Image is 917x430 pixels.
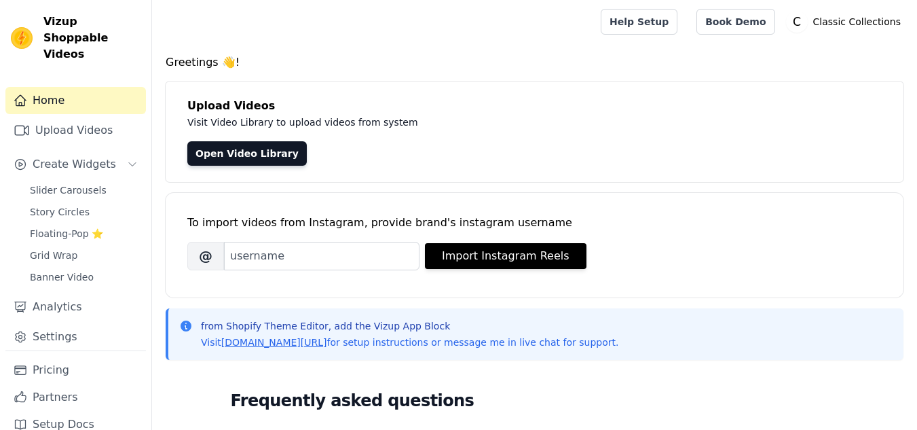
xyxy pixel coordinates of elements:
span: Slider Carousels [30,183,107,197]
a: Settings [5,323,146,351]
span: Grid Wrap [30,249,77,262]
span: Create Widgets [33,156,116,173]
img: Vizup [11,27,33,49]
a: Upload Videos [5,117,146,144]
span: Banner Video [30,270,94,284]
a: Partners [5,384,146,411]
a: Book Demo [696,9,774,35]
span: Story Circles [30,205,90,219]
p: Visit Video Library to upload videos from system [187,114,796,130]
button: C Classic Collections [786,10,906,34]
h4: Upload Videos [187,98,882,114]
span: Floating-Pop ⭐ [30,227,103,240]
p: from Shopify Theme Editor, add the Vizup App Block [201,319,618,333]
a: Story Circles [22,202,146,221]
input: username [224,242,419,270]
h2: Frequently asked questions [231,387,839,414]
button: Import Instagram Reels [425,243,586,269]
h4: Greetings 👋! [166,54,903,71]
p: Visit for setup instructions or message me in live chat for support. [201,336,618,349]
span: Vizup Shoppable Videos [43,14,141,62]
div: To import videos from Instagram, provide brand's instagram username [187,215,882,231]
a: Banner Video [22,268,146,287]
a: Home [5,87,146,114]
a: [DOMAIN_NAME][URL] [221,337,327,348]
a: Slider Carousels [22,181,146,200]
a: Grid Wrap [22,246,146,265]
a: Help Setup [601,9,677,35]
text: C [793,15,801,29]
a: Open Video Library [187,141,307,166]
button: Create Widgets [5,151,146,178]
a: Pricing [5,357,146,384]
a: Floating-Pop ⭐ [22,224,146,243]
span: @ [187,242,224,270]
a: Analytics [5,293,146,321]
p: Classic Collections [808,10,906,34]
